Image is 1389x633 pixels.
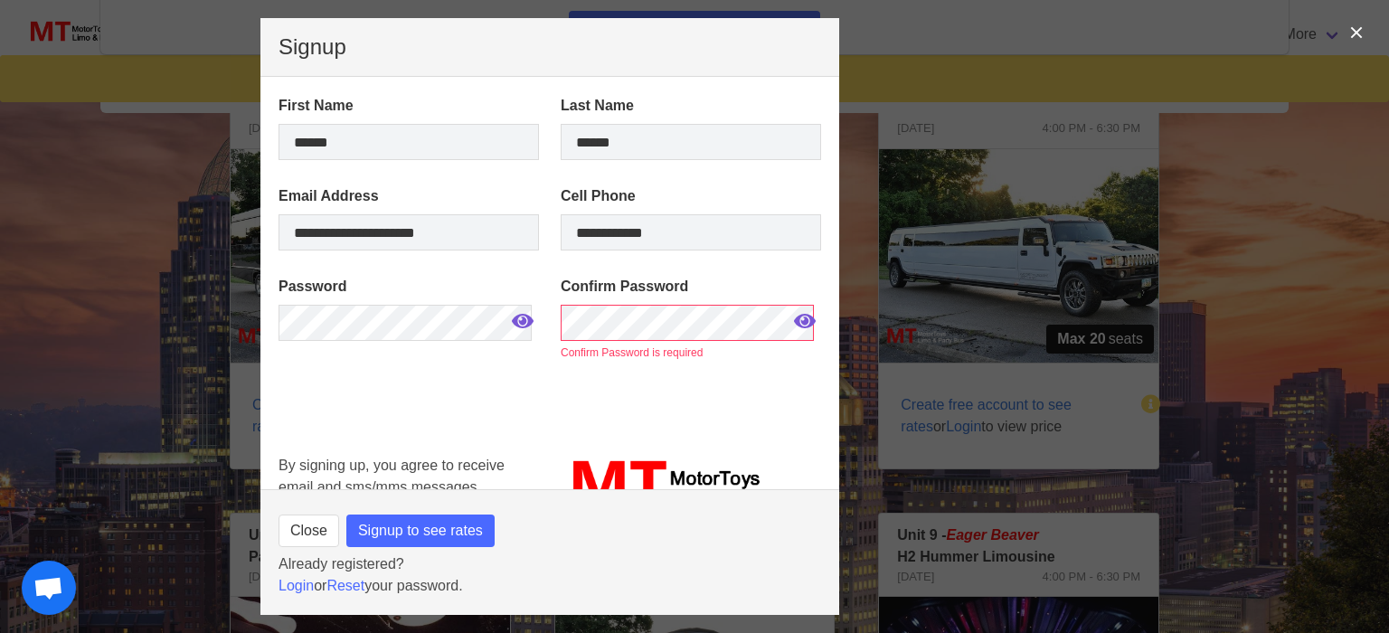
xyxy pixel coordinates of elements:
[279,36,821,58] p: Signup
[561,185,821,207] label: Cell Phone
[358,520,483,542] span: Signup to see rates
[561,95,821,117] label: Last Name
[561,455,821,515] img: MT_logo_name.png
[326,578,364,593] a: Reset
[279,575,821,597] p: or your password.
[561,345,821,361] p: Confirm Password is required
[279,578,314,593] a: Login
[346,515,495,547] button: Signup to see rates
[279,95,539,117] label: First Name
[279,185,539,207] label: Email Address
[22,561,76,615] div: Open chat
[279,383,553,518] iframe: reCAPTCHA
[268,444,550,525] div: By signing up, you agree to receive email and sms/mms messages.
[279,515,339,547] button: Close
[279,553,821,575] p: Already registered?
[279,276,539,298] label: Password
[561,276,821,298] label: Confirm Password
